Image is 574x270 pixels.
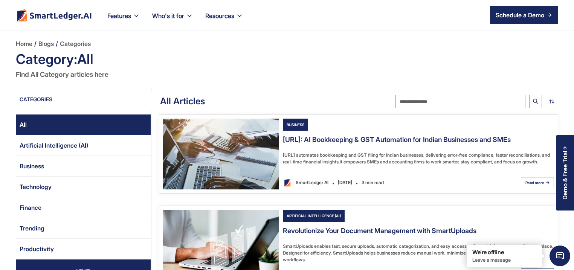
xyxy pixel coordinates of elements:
[472,257,536,263] p: Leave a message
[496,11,544,20] div: Schedule a Demo
[490,6,558,24] a: Schedule a Demo
[283,226,476,235] h4: Revolutionize Your Document Management with SmartUploads
[16,156,151,177] a: Business
[525,177,544,189] div: Read more
[16,50,558,69] div: Category:All
[283,226,476,239] a: Revolutionize Your Document Management with SmartUploads
[20,160,44,172] div: Business
[283,243,554,263] div: SmartUploads enables fast, secure uploads, automatic categorization, and easy access to financial...
[472,249,536,256] div: We're offline
[38,38,54,50] a: Blogs
[20,181,52,193] div: Technology
[20,139,88,151] div: Artificial Intelligence (AI)
[101,11,146,30] div: Features
[356,175,358,190] div: .
[16,197,151,218] a: Finance
[283,210,345,222] div: Artificial Intelligence (AI)
[16,239,151,259] a: Productivity
[20,222,44,234] div: Trending
[16,9,92,21] img: footer logo
[562,151,568,200] div: Demo & Free Trial
[16,114,151,135] a: All
[546,181,550,185] img: arrow right
[16,177,151,197] a: Technology
[547,13,552,17] img: arrow right icon
[283,135,511,148] a: [URL]: AI Bookkeeping & GST Automation for Indian Businesses and SMEs
[205,11,234,21] div: Resources
[283,210,380,222] a: Artificial Intelligence (AI)
[283,135,511,144] h4: [URL]: AI Bookkeeping & GST Automation for Indian Businesses and SMEs
[16,9,92,21] a: home
[358,177,388,189] div: 3 min read
[16,96,52,107] div: CATEGORIES
[16,38,32,50] a: Home
[34,38,37,50] div: /
[20,243,54,255] div: Productivity
[146,11,199,30] div: Who's it for
[16,96,153,107] a: CATEGORIES
[107,11,131,21] div: Features
[152,11,184,21] div: Who's it for
[533,99,538,104] img: Search
[550,246,570,266] span: Chat Widget
[283,119,380,131] a: Business
[153,95,205,107] div: All Articles
[334,177,356,189] div: [DATE]
[549,99,554,104] img: loop
[60,38,91,50] a: Categories
[56,38,58,50] div: /
[283,119,308,131] div: Business
[521,177,554,188] a: Read more
[20,201,41,214] div: Finance
[332,175,334,190] div: .
[20,119,27,131] div: All
[199,11,249,30] div: Resources
[283,152,554,165] div: [URL] automates bookkeeping and GST filing for Indian businesses, delivering error-free complianc...
[16,69,558,81] div: Find All Category articles here
[16,135,151,156] a: Artificial Intelligence (AI)
[292,177,332,189] div: SmartLedger AI
[16,218,151,239] a: Trending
